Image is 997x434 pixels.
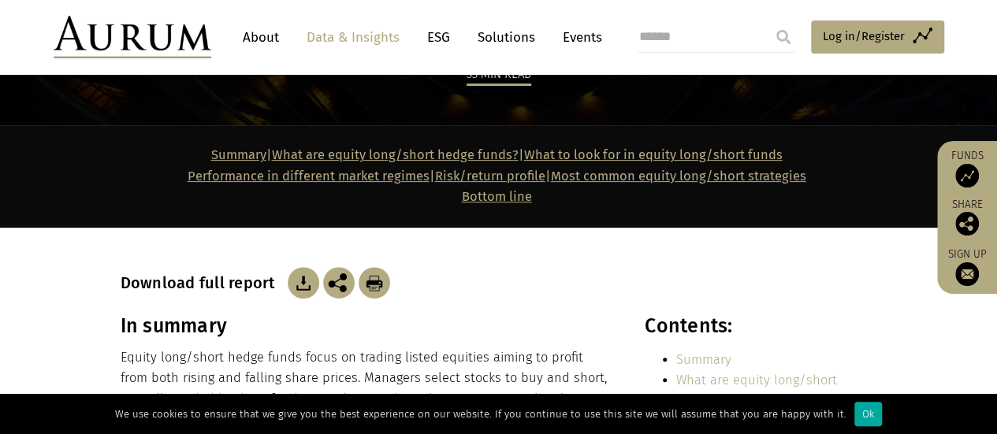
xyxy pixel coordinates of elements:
[462,189,532,204] a: Bottom line
[188,147,806,204] strong: | | | |
[272,147,519,162] a: What are equity long/short hedge funds?
[955,212,979,236] img: Share this post
[955,262,979,286] img: Sign up to our newsletter
[54,16,211,58] img: Aurum
[359,267,390,299] img: Download Article
[768,21,799,53] input: Submit
[121,314,611,338] h3: In summary
[945,199,989,236] div: Share
[299,23,407,52] a: Data & Insights
[121,273,284,292] h3: Download full report
[945,247,989,286] a: Sign up
[823,27,905,46] span: Log in/Register
[645,314,872,338] h3: Contents:
[188,169,430,184] a: Performance in different market regimes
[551,169,806,184] a: Most common equity long/short strategies
[555,23,602,52] a: Events
[676,373,837,408] a: What are equity long/short hedge funds?
[467,65,531,86] div: 33 min read
[288,267,319,299] img: Download Article
[524,147,783,162] a: What to look for in equity long/short funds
[811,20,944,54] a: Log in/Register
[470,23,543,52] a: Solutions
[945,149,989,187] a: Funds
[419,23,458,52] a: ESG
[854,402,882,426] div: Ok
[435,169,545,184] a: Risk/return profile
[211,147,266,162] a: Summary
[955,164,979,187] img: Access Funds
[676,352,731,367] a: Summary
[235,23,287,52] a: About
[323,267,355,299] img: Share this post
